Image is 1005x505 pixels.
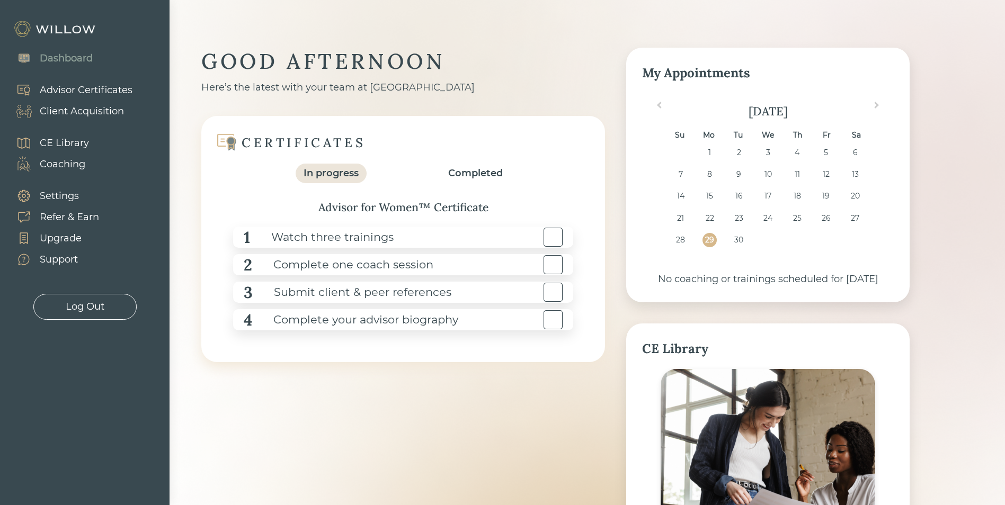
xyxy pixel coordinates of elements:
div: [DATE] [642,103,894,120]
div: Completed [448,166,503,181]
div: Log Out [66,300,104,314]
div: Dashboard [40,51,93,66]
div: Choose Thursday, September 25th, 2025 [790,211,804,226]
div: Choose Thursday, September 11th, 2025 [790,167,804,182]
div: Choose Wednesday, September 24th, 2025 [761,211,775,226]
div: CE Library [40,136,89,150]
div: Settings [40,189,79,203]
div: Choose Monday, September 8th, 2025 [702,167,717,182]
div: Advisor for Women™ Certificate [223,199,584,216]
div: Complete one coach session [252,253,433,277]
div: Su [672,128,687,142]
div: Choose Monday, September 1st, 2025 [702,146,717,160]
button: Previous Month [650,100,666,116]
div: Coaching [40,157,85,172]
div: Choose Tuesday, September 16th, 2025 [732,189,746,203]
div: 3 [244,281,253,304]
div: Choose Friday, September 12th, 2025 [819,167,833,182]
div: Here’s the latest with your team at [GEOGRAPHIC_DATA] [201,80,605,95]
button: Next Month [869,100,886,116]
div: CERTIFICATES [242,134,366,151]
div: 1 [244,226,250,249]
div: Choose Thursday, September 18th, 2025 [790,189,804,203]
div: Choose Tuesday, September 2nd, 2025 [732,146,746,160]
div: Choose Saturday, September 13th, 2025 [848,167,862,182]
div: CE Library [642,339,894,358]
div: Client Acquisition [40,104,124,119]
div: Tu [731,128,745,142]
div: Choose Sunday, September 28th, 2025 [673,233,688,247]
div: Sa [849,128,864,142]
a: Settings [5,185,99,206]
div: Submit client & peer references [253,281,451,304]
div: Choose Friday, September 19th, 2025 [819,189,833,203]
div: Choose Monday, September 15th, 2025 [702,189,717,203]
div: Choose Friday, September 5th, 2025 [819,146,833,160]
div: Choose Thursday, September 4th, 2025 [790,146,804,160]
div: Support [40,252,78,267]
img: Willow [13,21,98,38]
div: Upgrade [40,231,82,246]
div: Choose Saturday, September 20th, 2025 [848,189,862,203]
a: Advisor Certificates [5,79,132,101]
a: Coaching [5,154,89,175]
a: Dashboard [5,48,93,69]
div: We [761,128,775,142]
div: Choose Friday, September 26th, 2025 [819,211,833,226]
div: Choose Wednesday, September 10th, 2025 [761,167,775,182]
div: Choose Wednesday, September 3rd, 2025 [761,146,775,160]
div: Choose Monday, September 22nd, 2025 [702,211,717,226]
div: Complete your advisor biography [252,308,458,332]
div: My Appointments [642,64,894,83]
a: Client Acquisition [5,101,132,122]
div: Fr [820,128,834,142]
a: Refer & Earn [5,206,99,228]
div: Mo [702,128,716,142]
div: Choose Tuesday, September 30th, 2025 [732,233,746,247]
div: Th [790,128,805,142]
div: month 2025-09 [646,146,891,254]
div: Choose Sunday, September 21st, 2025 [673,211,688,226]
a: Upgrade [5,228,99,249]
div: In progress [304,166,359,181]
div: Refer & Earn [40,210,99,224]
div: GOOD AFTERNOON [201,48,605,75]
div: Watch three trainings [250,226,394,249]
div: 2 [244,253,252,277]
div: Choose Saturday, September 27th, 2025 [848,211,862,226]
div: Choose Sunday, September 14th, 2025 [673,189,688,203]
div: Choose Monday, September 29th, 2025 [702,233,717,247]
div: Choose Saturday, September 6th, 2025 [848,146,862,160]
div: No coaching or trainings scheduled for [DATE] [642,272,894,286]
div: Advisor Certificates [40,83,132,97]
div: Choose Wednesday, September 17th, 2025 [761,189,775,203]
a: CE Library [5,132,89,154]
div: Choose Tuesday, September 23rd, 2025 [732,211,746,226]
div: Choose Tuesday, September 9th, 2025 [732,167,746,182]
div: Choose Sunday, September 7th, 2025 [673,167,688,182]
div: 4 [244,308,252,332]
